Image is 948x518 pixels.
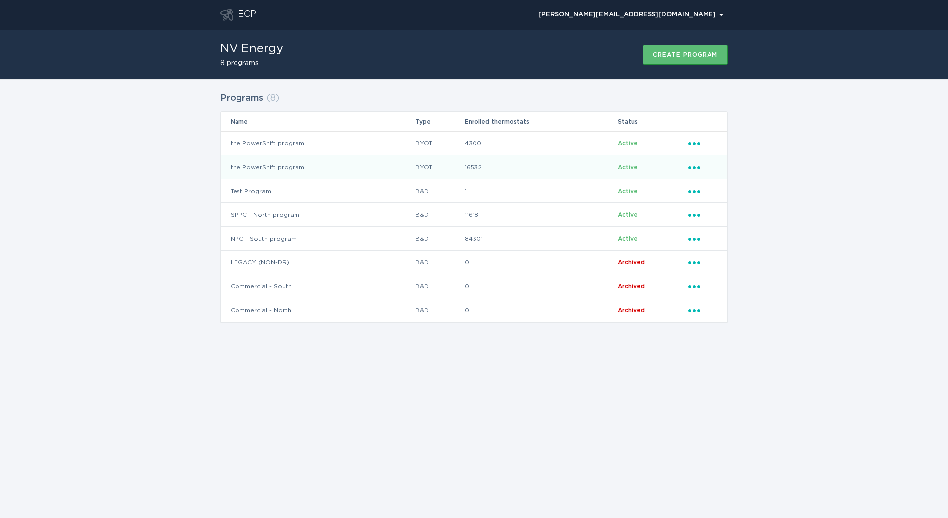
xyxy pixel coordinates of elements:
td: 0 [464,251,617,274]
span: ( 8 ) [266,94,279,103]
td: B&D [415,298,464,322]
td: SPPC - North program [221,203,415,227]
th: Status [617,112,688,131]
span: Archived [618,283,645,289]
td: B&D [415,179,464,203]
div: Popover menu [688,186,717,196]
span: Archived [618,307,645,313]
tr: 3caaf8c9363d40c086ae71ab552dadaa [221,227,727,251]
div: Popover menu [688,209,717,220]
h1: NV Energy [220,43,283,55]
th: Enrolled thermostats [464,112,617,131]
div: [PERSON_NAME][EMAIL_ADDRESS][DOMAIN_NAME] [538,12,723,18]
div: Popover menu [534,7,728,22]
button: Open user account details [534,7,728,22]
td: B&D [415,274,464,298]
td: 4300 [464,131,617,155]
tr: 5753eebfd0614e638d7531d13116ea0c [221,298,727,322]
td: LEGACY (NON-DR) [221,251,415,274]
span: Archived [618,259,645,265]
span: Active [618,140,638,146]
th: Type [415,112,464,131]
tr: d4842dc55873476caf04843bf39dc303 [221,274,727,298]
td: Commercial - North [221,298,415,322]
td: 11618 [464,203,617,227]
td: Test Program [221,179,415,203]
td: 1 [464,179,617,203]
div: Popover menu [688,257,717,268]
tr: a03e689f29a4448196f87c51a80861dc [221,203,727,227]
td: 0 [464,274,617,298]
td: the PowerShift program [221,155,415,179]
span: Active [618,164,638,170]
span: Active [618,188,638,194]
button: Go to dashboard [220,9,233,21]
div: Popover menu [688,138,717,149]
div: Popover menu [688,162,717,173]
td: 16532 [464,155,617,179]
td: 0 [464,298,617,322]
tr: 3428cbea457e408cb7b12efa83831df3 [221,155,727,179]
span: Active [618,212,638,218]
h2: Programs [220,89,263,107]
tr: 6ad4089a9ee14ed3b18f57c3ec8b7a15 [221,251,727,274]
div: Popover menu [688,233,717,244]
div: Create program [653,52,717,58]
div: ECP [238,9,256,21]
td: B&D [415,203,464,227]
td: the PowerShift program [221,131,415,155]
span: Active [618,236,638,242]
td: 84301 [464,227,617,251]
tr: Table Headers [221,112,727,131]
td: B&D [415,227,464,251]
td: BYOT [415,131,464,155]
td: B&D [415,251,464,274]
div: Popover menu [688,281,717,292]
tr: 1fc7cf08bae64b7da2f142a386c1aedb [221,131,727,155]
td: BYOT [415,155,464,179]
tr: 1d15b189bb4841f7a0043e8dad5f5fb7 [221,179,727,203]
h2: 8 programs [220,60,283,66]
th: Name [221,112,415,131]
td: Commercial - South [221,274,415,298]
td: NPC - South program [221,227,415,251]
button: Create program [643,45,728,65]
div: Popover menu [688,305,717,316]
